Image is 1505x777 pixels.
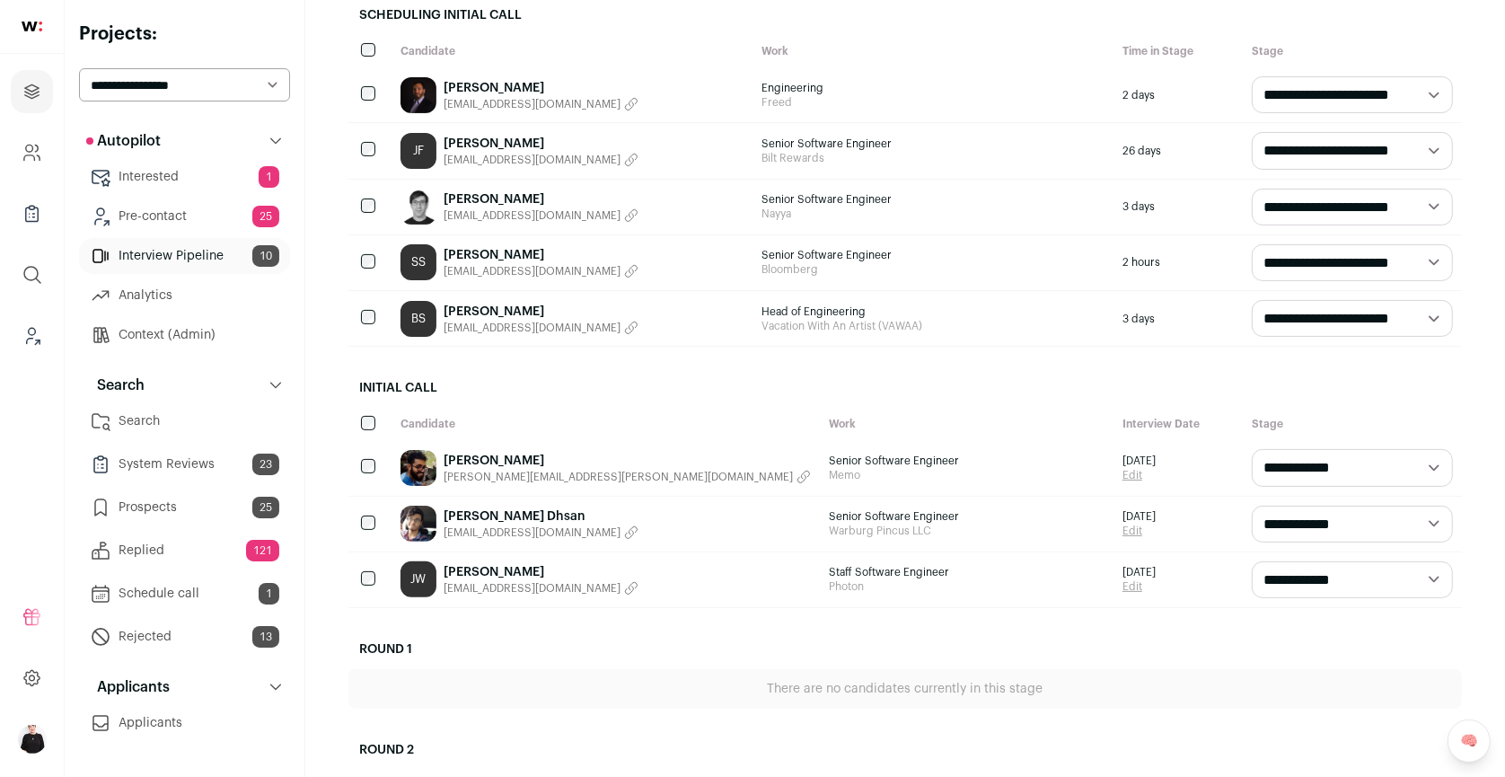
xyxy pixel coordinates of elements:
[444,321,620,335] span: [EMAIL_ADDRESS][DOMAIN_NAME]
[1122,579,1156,594] a: Edit
[79,533,290,569] a: Replied121
[761,81,1105,95] span: Engineering
[829,454,1105,468] span: Senior Software Engineer
[1113,408,1243,440] div: Interview Date
[444,208,620,223] span: [EMAIL_ADDRESS][DOMAIN_NAME]
[444,525,620,540] span: [EMAIL_ADDRESS][DOMAIN_NAME]
[11,314,53,358] a: Leads (Backoffice)
[11,70,53,113] a: Projects
[79,238,290,274] a: Interview Pipeline10
[400,244,436,280] a: SS
[392,35,752,67] div: Candidate
[252,626,279,648] span: 13
[444,452,811,470] a: [PERSON_NAME]
[348,630,1462,669] h2: Round 1
[444,208,638,223] button: [EMAIL_ADDRESS][DOMAIN_NAME]
[444,153,620,167] span: [EMAIL_ADDRESS][DOMAIN_NAME]
[252,206,279,227] span: 25
[79,490,290,525] a: Prospects25
[444,508,638,525] a: [PERSON_NAME] Dhsan
[400,133,436,169] a: JF
[829,468,1105,482] span: Memo
[829,524,1105,538] span: Warburg Pincus LLC
[761,305,1105,319] span: Head of Engineering
[444,303,638,321] a: [PERSON_NAME]
[348,368,1462,408] h2: Initial Call
[444,525,638,540] button: [EMAIL_ADDRESS][DOMAIN_NAME]
[400,450,436,486] img: faeb6a29b7da6adc98f211c81ff851d6b93d8afa01d0e17b59050cb6f18ac5ac
[829,579,1105,594] span: Photon
[400,189,436,225] img: ff4d2dc6632b21ef5bd59bbd20bbaddee0535c3959423c58d1fe54213f831ea6.jpg
[400,561,436,597] a: JW
[1122,509,1156,524] span: [DATE]
[761,95,1105,110] span: Freed
[11,131,53,174] a: Company and ATS Settings
[829,565,1105,579] span: Staff Software Engineer
[79,446,290,482] a: System Reviews23
[11,192,53,235] a: Company Lists
[444,581,638,596] button: [EMAIL_ADDRESS][DOMAIN_NAME]
[79,669,290,705] button: Applicants
[18,725,47,754] img: 9240684-medium_jpg
[444,581,620,596] span: [EMAIL_ADDRESS][DOMAIN_NAME]
[79,619,290,655] a: Rejected13
[79,576,290,612] a: Schedule call1
[444,563,638,581] a: [PERSON_NAME]
[400,506,436,542] img: 2d9636f9904ab6e0ac260797eca48c163c94a65453ee5ef6b18f270c2090b32f.jpg
[252,454,279,475] span: 23
[259,166,279,188] span: 1
[79,403,290,439] a: Search
[392,408,820,440] div: Candidate
[761,137,1105,151] span: Senior Software Engineer
[252,497,279,518] span: 25
[1113,35,1243,67] div: Time in Stage
[400,77,436,113] img: ed20f329908b3806b8049ef115d46bff0b066813d1363b9fb6b9ea97fed5ff5b.jpg
[444,97,620,111] span: [EMAIL_ADDRESS][DOMAIN_NAME]
[1122,524,1156,538] a: Edit
[1122,454,1156,468] span: [DATE]
[79,199,290,234] a: Pre-contact25
[1243,35,1462,67] div: Stage
[761,319,1105,333] span: Vacation With An Artist (VAWAA)
[1122,468,1156,482] a: Edit
[444,321,638,335] button: [EMAIL_ADDRESS][DOMAIN_NAME]
[752,35,1113,67] div: Work
[761,192,1105,207] span: Senior Software Engineer
[79,367,290,403] button: Search
[829,509,1105,524] span: Senior Software Engineer
[400,301,436,337] a: BS
[1113,123,1243,178] div: 26 days
[259,583,279,605] span: 1
[444,153,638,167] button: [EMAIL_ADDRESS][DOMAIN_NAME]
[444,246,638,264] a: [PERSON_NAME]
[444,97,638,111] button: [EMAIL_ADDRESS][DOMAIN_NAME]
[79,705,290,741] a: Applicants
[79,317,290,353] a: Context (Admin)
[444,264,620,278] span: [EMAIL_ADDRESS][DOMAIN_NAME]
[86,130,161,152] p: Autopilot
[348,669,1462,709] div: There are no candidates currently in this stage
[86,375,145,396] p: Search
[761,207,1105,221] span: Nayya
[246,540,279,561] span: 121
[79,159,290,195] a: Interested1
[761,151,1105,165] span: Bilt Rewards
[1243,408,1462,440] div: Stage
[348,730,1462,770] h2: Round 2
[820,408,1113,440] div: Work
[79,22,290,47] h2: Projects:
[252,245,279,267] span: 10
[79,123,290,159] button: Autopilot
[1448,720,1491,763] a: 🧠
[1113,235,1243,290] div: 2 hours
[1113,291,1243,346] div: 3 days
[1113,67,1243,122] div: 2 days
[1122,565,1156,579] span: [DATE]
[86,676,170,698] p: Applicants
[444,135,638,153] a: [PERSON_NAME]
[444,470,811,484] button: [PERSON_NAME][EMAIL_ADDRESS][PERSON_NAME][DOMAIN_NAME]
[444,79,638,97] a: [PERSON_NAME]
